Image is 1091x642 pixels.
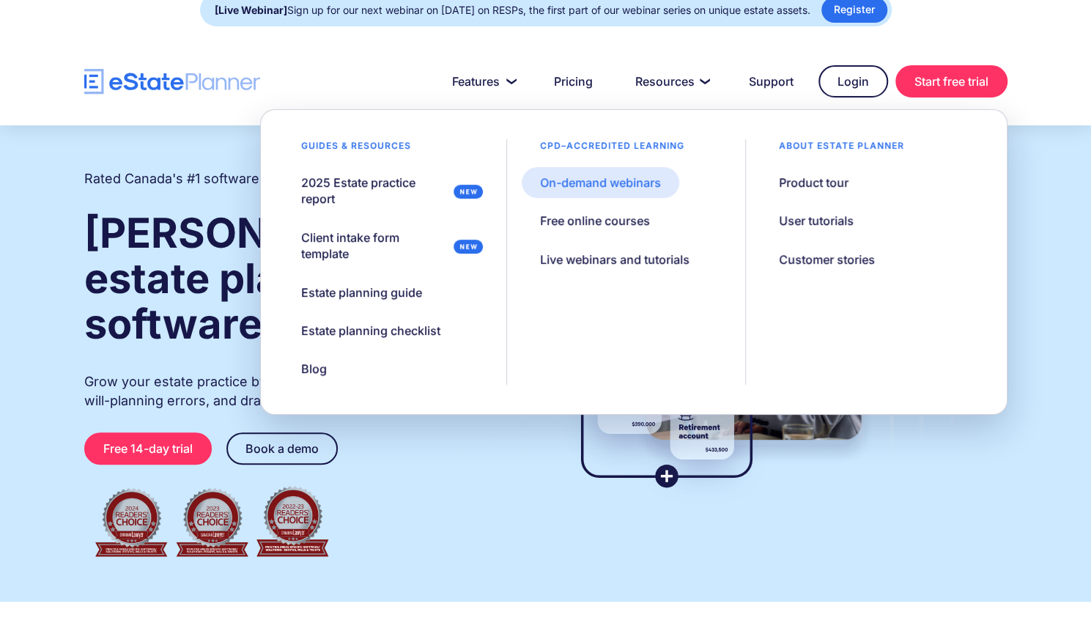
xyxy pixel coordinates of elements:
[84,69,260,95] a: home
[731,67,811,96] a: Support
[84,432,212,465] a: Free 14-day trial
[618,67,724,96] a: Resources
[301,174,448,207] div: 2025 Estate practice report
[540,251,689,267] div: Live webinars and tutorials
[522,139,703,160] div: CPD–accredited learning
[522,205,668,236] a: Free online courses
[536,67,610,96] a: Pricing
[779,251,875,267] div: Customer stories
[540,213,650,229] div: Free online courses
[761,167,867,198] a: Product tour
[283,222,492,270] a: Client intake form template
[779,213,854,229] div: User tutorials
[779,174,848,191] div: Product tour
[522,244,708,275] a: Live webinars and tutorials
[301,229,448,262] div: Client intake form template
[283,139,429,160] div: Guides & resources
[226,432,338,465] a: Book a demo
[522,167,679,198] a: On-demand webinars
[818,65,888,97] a: Login
[301,284,422,300] div: Estate planning guide
[215,4,287,16] strong: [Live Webinar]
[301,322,440,339] div: Estate planning checklist
[84,208,516,349] strong: [PERSON_NAME] and estate planning software
[283,277,440,308] a: Estate planning guide
[761,139,922,160] div: About estate planner
[761,244,893,275] a: Customer stories
[84,169,407,188] h2: Rated Canada's #1 software for estate practitioners
[540,174,661,191] div: On-demand webinars
[283,353,345,384] a: Blog
[895,65,1007,97] a: Start free trial
[761,205,872,236] a: User tutorials
[84,372,518,410] p: Grow your estate practice by streamlining client intake, reducing will-planning errors, and draft...
[283,315,459,346] a: Estate planning checklist
[283,167,492,215] a: 2025 Estate practice report
[301,361,327,377] div: Blog
[434,67,529,96] a: Features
